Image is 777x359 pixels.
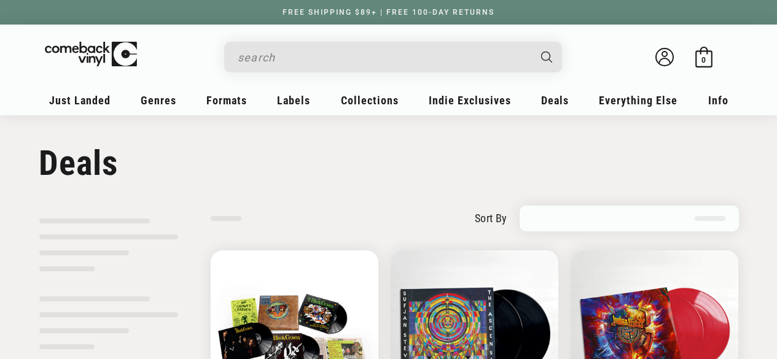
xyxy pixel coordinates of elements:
[224,42,562,72] div: Search
[599,94,677,107] span: Everything Else
[429,94,511,107] span: Indie Exclusives
[270,8,507,17] a: FREE SHIPPING $89+ | FREE 100-DAY RETURNS
[277,94,310,107] span: Labels
[49,94,111,107] span: Just Landed
[708,94,728,107] span: Info
[39,143,739,183] h1: Deals
[341,94,399,107] span: Collections
[530,42,563,72] button: Search
[541,94,569,107] span: Deals
[206,94,247,107] span: Formats
[475,210,507,226] label: sort by
[701,55,706,64] span: 0
[141,94,176,107] span: Genres
[238,45,529,70] input: search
